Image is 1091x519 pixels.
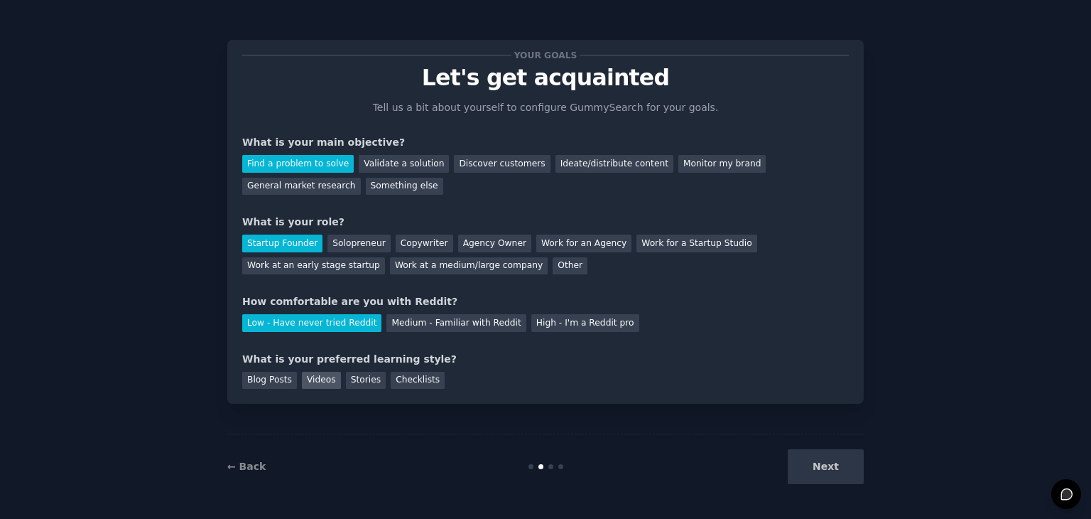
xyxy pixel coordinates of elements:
div: Find a problem to solve [242,155,354,173]
div: Stories [346,372,386,390]
div: Copywriter [396,235,453,252]
div: Startup Founder [242,235,322,252]
div: Work for an Agency [536,235,631,252]
div: What is your main objective? [242,135,849,150]
div: Work at a medium/large company [390,257,548,275]
div: How comfortable are you with Reddit? [242,294,849,309]
div: What is your preferred learning style? [242,352,849,367]
div: Monitor my brand [678,155,766,173]
a: ← Back [227,461,266,472]
div: Videos [302,372,341,390]
div: High - I'm a Reddit pro [531,314,639,332]
p: Tell us a bit about yourself to configure GummySearch for your goals. [367,100,724,115]
div: What is your role? [242,215,849,230]
div: Other [553,257,587,275]
div: Work for a Startup Studio [636,235,756,252]
div: Ideate/distribute content [555,155,673,173]
div: Solopreneur [327,235,390,252]
div: General market research [242,178,361,196]
span: Your goals [511,48,580,63]
div: Something else [366,178,443,196]
div: Agency Owner [458,235,531,252]
div: Blog Posts [242,372,297,390]
div: Discover customers [454,155,550,173]
div: Work at an early stage startup [242,257,385,275]
div: Validate a solution [359,155,449,173]
p: Let's get acquainted [242,65,849,90]
div: Checklists [391,372,445,390]
div: Medium - Familiar with Reddit [386,314,526,332]
div: Low - Have never tried Reddit [242,314,381,332]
